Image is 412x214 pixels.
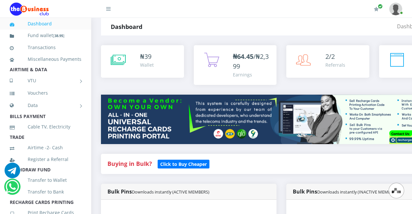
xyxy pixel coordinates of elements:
[5,167,20,178] a: Chat for support
[374,7,379,12] i: Renew/Upgrade Subscription
[107,188,209,195] strong: Bulk Pins
[389,3,402,15] img: User
[101,45,184,78] a: ₦39 Wallet
[140,52,154,61] div: ₦
[10,3,49,16] img: Logo
[325,61,345,68] div: Referrals
[6,184,19,194] a: Chat for support
[10,86,81,100] a: Vouchers
[158,160,209,167] a: Click to Buy Cheaper
[10,119,81,134] a: Cable TV, Electricity
[10,97,81,114] a: Data
[54,33,63,38] b: 38.95
[107,160,152,167] strong: Buying in Bulk?
[317,189,399,195] small: Downloads instantly (INACTIVE MEMBERS)
[325,52,335,61] span: 2/2
[140,61,154,68] div: Wallet
[233,52,269,71] span: /₦2,399
[10,184,81,199] a: Transfer to Bank
[132,189,209,195] small: Downloads instantly (ACTIVE MEMBERS)
[10,28,81,43] a: Fund wallet[38.95]
[233,52,253,61] b: ₦64.45
[144,52,151,61] span: 39
[10,152,81,167] a: Register a Referral
[10,73,81,89] a: VTU
[10,52,81,67] a: Miscellaneous Payments
[10,16,81,31] a: Dashboard
[160,161,207,167] b: Click to Buy Cheaper
[392,188,401,193] img: svg+xml,%3Csvg%20xmlns%3D%22http%3A%2F%2Fwww.w3.org%2F2000%2Fsvg%22%20width%3D%2228%22%20height%3...
[10,40,81,55] a: Transactions
[293,188,399,195] strong: Bulk Pins
[286,45,369,78] a: 2/2 Referrals
[233,71,270,78] div: Earnings
[378,4,383,9] span: Renew/Upgrade Subscription
[111,23,142,31] strong: Dashboard
[10,140,81,155] a: Airtime -2- Cash
[53,33,64,38] small: [ ]
[194,45,277,85] a: ₦64.45/₦2,399 Earnings
[10,173,81,188] a: Transfer to Wallet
